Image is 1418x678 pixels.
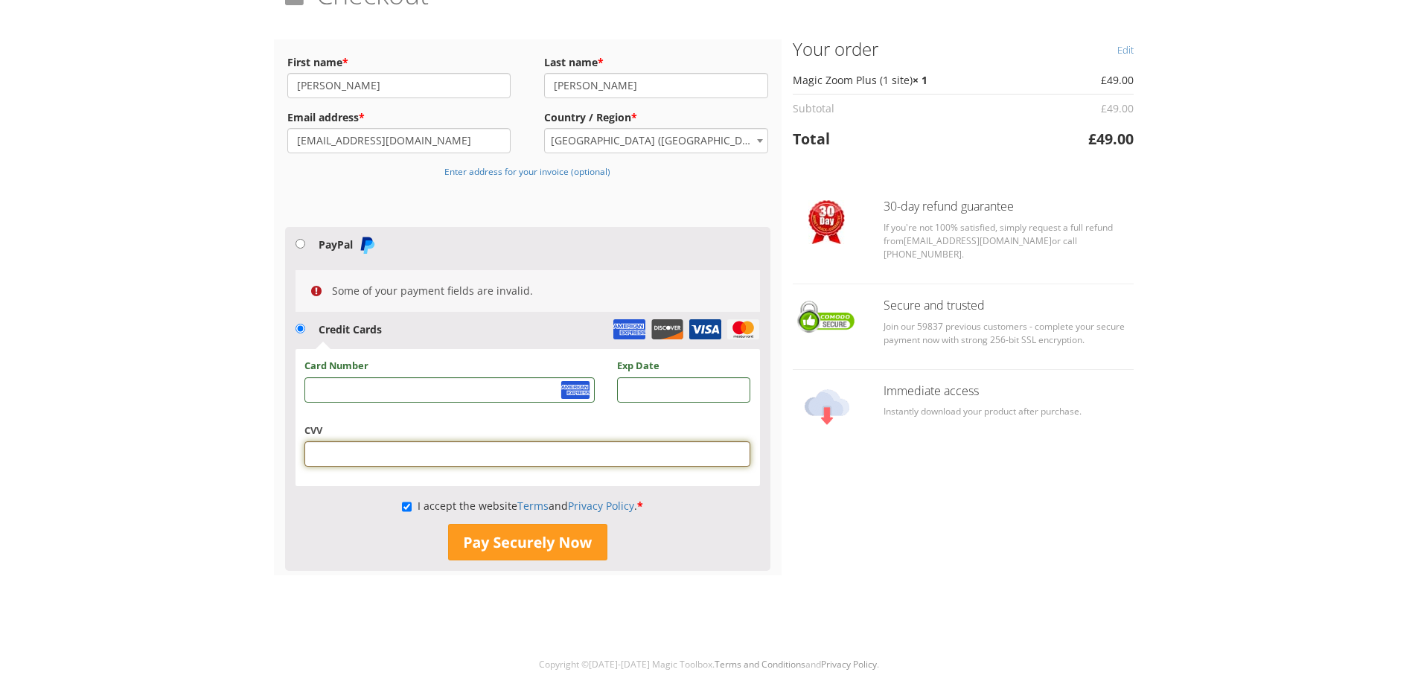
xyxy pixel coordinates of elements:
[884,299,1134,313] h3: Secure and trusted
[793,122,1040,156] th: Total
[359,110,365,124] abbr: required
[561,381,590,399] img: amex.svg
[651,319,684,339] img: Discover
[884,320,1134,347] p: Join our 59837 previous customers - complete your secure payment now with strong 256-bit SSL encr...
[689,319,722,339] img: Visa
[332,281,740,301] li: Some of your payment fields are invalid.
[904,234,1052,247] a: [EMAIL_ADDRESS][DOMAIN_NAME]
[631,110,637,124] abbr: required
[613,319,646,339] img: Amex
[304,359,368,373] label: Card Number
[808,200,845,244] img: Checkout
[1117,39,1134,60] a: Edit
[884,221,1134,261] p: If you're not 100% satisfied, simply request a full refund from or call [PHONE_NUMBER].
[544,107,768,128] label: Country / Region
[314,447,741,461] iframe: Secure Credit Card Frame - CVV
[444,164,610,178] a: Enter address for your invoice (optional)
[358,236,376,254] img: PayPal
[545,129,767,153] span: United States (US)
[1101,73,1107,87] span: £
[793,299,861,335] img: Checkout
[568,499,634,513] a: Privacy Policy
[1101,101,1107,115] span: £
[1088,129,1096,149] span: £
[598,55,604,69] abbr: required
[402,494,412,519] input: I accept the websiteTermsandPrivacy Policy.*
[319,322,382,336] label: Credit Cards
[793,39,1134,59] h3: Your order
[1088,129,1134,149] bdi: 49.00
[448,524,607,561] button: Pay Securely Now
[517,499,549,513] a: Terms
[821,658,877,671] a: Privacy Policy
[444,165,610,177] small: Enter address for your invoice (optional)
[304,423,322,438] label: CVV
[793,94,1040,122] th: Subtotal
[884,200,1134,214] h3: 30-day refund guarantee
[884,385,1134,398] h3: Immediate access
[319,237,376,252] label: PayPal
[913,73,927,87] strong: × 1
[287,107,511,128] label: Email address
[627,383,741,397] iframe: Secure Credit Card Frame - Expiration Date
[726,319,760,339] img: MasterCard
[884,405,1134,418] p: Instantly download your product after purchase.
[1101,101,1134,115] bdi: 49.00
[793,66,1040,94] td: Magic Zoom Plus (1 site)
[287,52,511,73] label: First name
[805,385,849,429] img: Checkout
[715,658,805,671] a: Terms and Conditions
[544,128,768,153] span: Country / Region
[342,55,348,69] abbr: required
[1101,73,1134,87] bdi: 49.00
[617,359,660,373] label: Exp Date
[285,187,771,200] iframe: PayPal Message 1
[637,499,643,513] abbr: required
[402,499,643,513] label: I accept the website and .
[314,383,584,397] iframe: Secure Credit Card Frame - Credit Card Number
[544,52,768,73] label: Last name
